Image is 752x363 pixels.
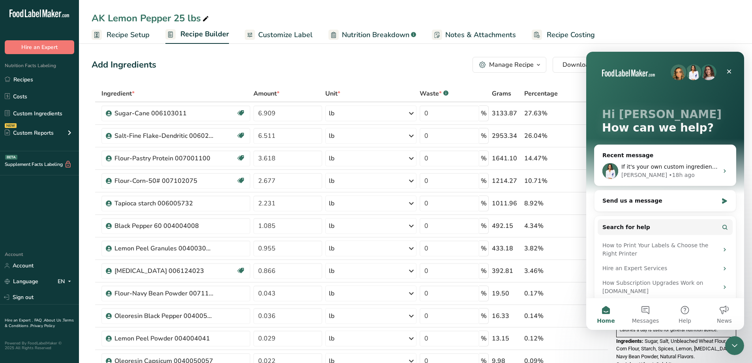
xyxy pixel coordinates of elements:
[547,30,595,40] span: Recipe Costing
[524,89,558,98] span: Percentage
[5,129,54,137] div: Custom Reports
[329,311,334,321] div: lb
[492,131,521,141] div: 2953.34
[92,11,210,25] div: AK Lemon Pepper 25 lbs
[118,246,158,278] button: News
[524,221,571,231] div: 4.34%
[11,266,28,272] span: Home
[524,154,571,163] div: 14.47%
[180,29,229,39] span: Recipe Builder
[58,277,74,286] div: EN
[524,176,571,186] div: 10.71%
[5,40,74,54] button: Hire an Expert
[92,266,105,272] span: Help
[492,154,521,163] div: 1641.10
[107,30,150,40] span: Recipe Setup
[114,199,213,208] div: Tapioca starch 006005732
[5,155,17,160] div: BETA
[420,89,448,98] div: Waste
[492,289,521,298] div: 19.50
[101,89,135,98] span: Ingredient
[492,176,521,186] div: 1214.27
[489,60,534,70] div: Manage Recipe
[11,209,146,224] div: Hire an Expert Services
[83,119,108,128] div: • 18h ago
[165,25,229,44] a: Recipe Builder
[258,30,313,40] span: Customize Label
[563,60,593,70] span: Download
[586,52,744,330] iframe: Intercom live chat
[11,186,146,209] div: How to Print Your Labels & Choose the Right Printer
[5,123,17,128] div: NEW
[30,323,55,329] a: Privacy Policy
[114,311,213,321] div: Oleoresin Black Pepper 004005008
[114,176,213,186] div: Flour-Corn-50# 007102075
[725,336,744,355] iframe: Intercom live chat
[524,131,571,141] div: 26.04%
[524,244,571,253] div: 3.82%
[34,318,44,323] a: FAQ .
[342,30,409,40] span: Nutrition Breakdown
[92,26,150,44] a: Recipe Setup
[524,289,571,298] div: 0.17%
[492,221,521,231] div: 492.15
[8,138,150,160] div: Send us a message
[114,109,213,118] div: Sugar-Cane 006103011
[16,171,64,180] span: Search for help
[329,154,334,163] div: lb
[16,227,132,244] div: How Subscription Upgrades Work on [DOMAIN_NAME]
[432,26,516,44] a: Notes & Attachments
[16,213,132,221] div: Hire an Expert Services
[329,199,334,208] div: lb
[553,57,608,73] button: Download
[136,13,150,27] div: Close
[616,338,643,344] span: Ingredients:
[329,109,334,118] div: lb
[328,26,416,44] a: Nutrition Breakdown
[492,311,521,321] div: 16.33
[11,224,146,247] div: How Subscription Upgrades Work on [DOMAIN_NAME]
[329,289,334,298] div: lb
[524,311,571,321] div: 0.14%
[114,334,213,343] div: Lemon Peel Powder 004004041
[253,89,279,98] span: Amount
[35,112,592,118] span: If it's your own custom ingredient that you added before , you have to mention it in the ingredie...
[329,244,334,253] div: lb
[329,176,334,186] div: lb
[245,26,313,44] a: Customize Label
[114,221,213,231] div: Black Pepper 60 004004008
[524,334,571,343] div: 0.12%
[5,318,74,329] a: Terms & Conditions .
[616,338,735,359] span: Sugar, Salt, Unbleached Wheat Flour, Corn Flour, Starch, Spices, Lemon, [MEDICAL_DATA], Navy Bean...
[492,334,521,343] div: 13.15
[473,57,546,73] button: Manage Recipe
[114,289,213,298] div: Flour-Navy Bean Powder 007115001
[329,131,334,141] div: lb
[11,167,146,183] button: Search for help
[445,30,516,40] span: Notes & Attachments
[492,89,511,98] span: Grams
[325,89,340,98] span: Unit
[114,131,213,141] div: Salt-Fine Flake-Dendritic 006024064
[46,266,73,272] span: Messages
[44,318,63,323] a: About Us .
[114,244,213,253] div: Lemon Peel Granules 004003041
[79,246,118,278] button: Help
[131,266,146,272] span: News
[329,266,334,276] div: lb
[16,145,132,153] div: Send us a message
[524,199,571,208] div: 8.92%
[16,190,132,206] div: How to Print Your Labels & Choose the Right Printer
[532,26,595,44] a: Recipe Costing
[5,275,38,288] a: Language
